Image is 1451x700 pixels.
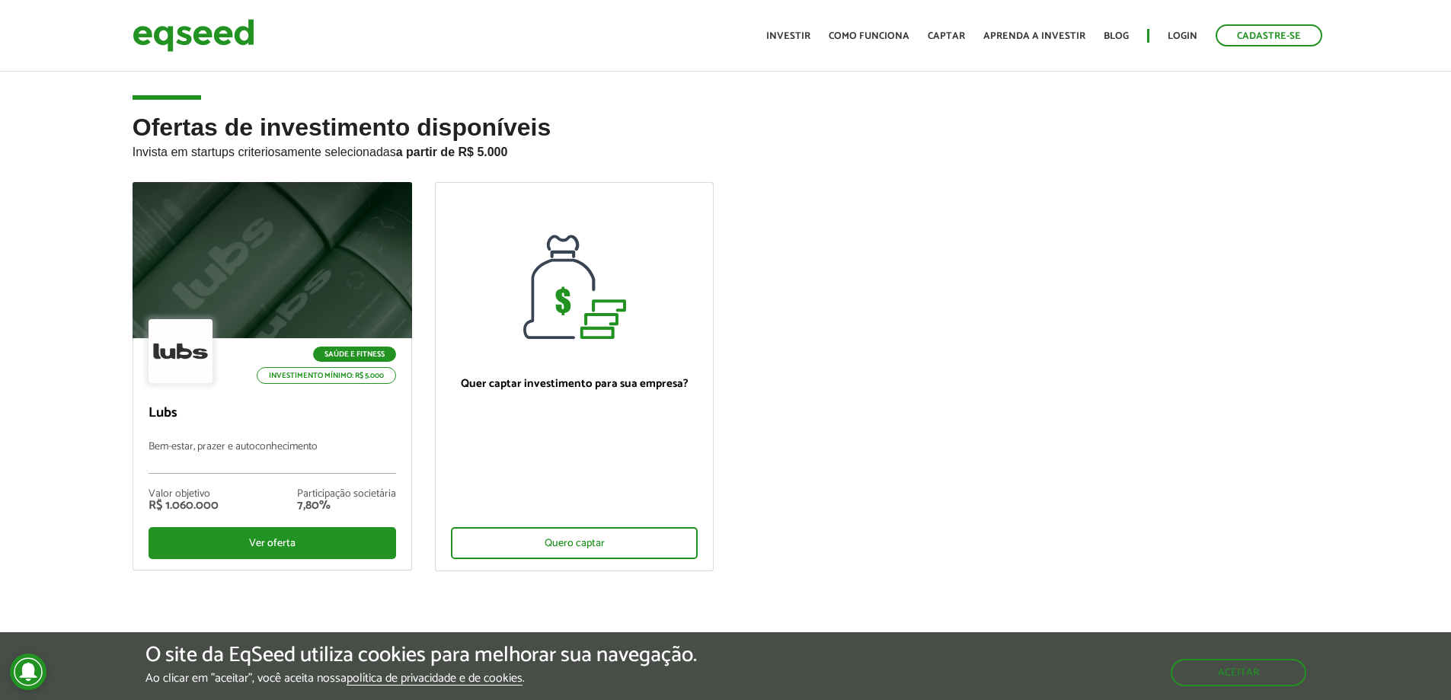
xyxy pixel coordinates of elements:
img: EqSeed [133,15,254,56]
p: Saúde e Fitness [313,347,396,362]
div: 7,80% [297,500,396,512]
div: R$ 1.060.000 [149,500,219,512]
div: Valor objetivo [149,489,219,500]
p: Lubs [149,405,396,422]
div: Participação societária [297,489,396,500]
a: política de privacidade e de cookies [347,673,523,686]
a: Cadastre-se [1216,24,1322,46]
a: Como funciona [829,31,909,41]
div: Ver oferta [149,527,396,559]
p: Investimento mínimo: R$ 5.000 [257,367,396,384]
button: Aceitar [1171,659,1306,686]
h5: O site da EqSeed utiliza cookies para melhorar sua navegação. [145,644,697,667]
a: Login [1168,31,1197,41]
p: Ao clicar em "aceitar", você aceita nossa . [145,671,697,686]
div: Quero captar [451,527,698,559]
p: Quer captar investimento para sua empresa? [451,377,698,391]
a: Investir [766,31,810,41]
a: Saúde e Fitness Investimento mínimo: R$ 5.000 Lubs Bem-estar, prazer e autoconhecimento Valor obj... [133,182,412,571]
p: Bem-estar, prazer e autoconhecimento [149,441,396,474]
a: Blog [1104,31,1129,41]
p: Invista em startups criteriosamente selecionadas [133,141,1319,159]
strong: a partir de R$ 5.000 [396,145,508,158]
h2: Ofertas de investimento disponíveis [133,114,1319,182]
a: Quer captar investimento para sua empresa? Quero captar [435,182,714,571]
a: Captar [928,31,965,41]
a: Aprenda a investir [983,31,1085,41]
